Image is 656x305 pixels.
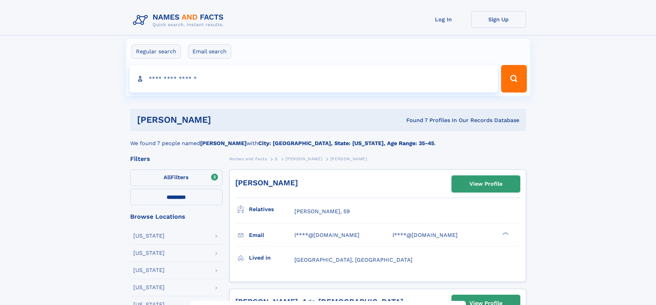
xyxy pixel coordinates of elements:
[249,229,294,241] h3: Email
[133,250,165,256] div: [US_STATE]
[249,252,294,264] h3: Lived in
[164,174,171,181] span: All
[285,154,322,163] a: [PERSON_NAME]
[235,178,298,187] a: [PERSON_NAME]
[130,170,222,186] label: Filters
[229,154,267,163] a: Names and Facts
[416,11,471,28] a: Log In
[133,285,165,290] div: [US_STATE]
[275,154,278,163] a: S
[258,140,434,146] b: City: [GEOGRAPHIC_DATA], State: [US_STATE], Age Range: 35-45
[275,156,278,161] span: S
[330,156,367,161] span: [PERSON_NAME]
[132,44,181,59] label: Regular search
[285,156,322,161] span: [PERSON_NAME]
[130,11,229,30] img: Logo Names and Facts
[200,140,247,146] b: [PERSON_NAME]
[501,231,509,236] div: ❯
[130,156,222,162] div: Filters
[130,214,222,220] div: Browse Locations
[133,233,165,239] div: [US_STATE]
[137,116,309,124] h1: [PERSON_NAME]
[130,131,526,148] div: We found 7 people named with .
[309,117,519,124] div: Found 7 Profiles In Our Records Database
[294,257,413,263] span: [GEOGRAPHIC_DATA], [GEOGRAPHIC_DATA]
[501,65,527,92] button: Search Button
[249,204,294,215] h3: Relatives
[452,176,520,192] a: View Profile
[471,11,526,28] a: Sign Up
[133,268,165,273] div: [US_STATE]
[129,65,498,92] input: search input
[188,44,231,59] label: Email search
[469,176,502,192] div: View Profile
[294,208,350,215] a: [PERSON_NAME], 59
